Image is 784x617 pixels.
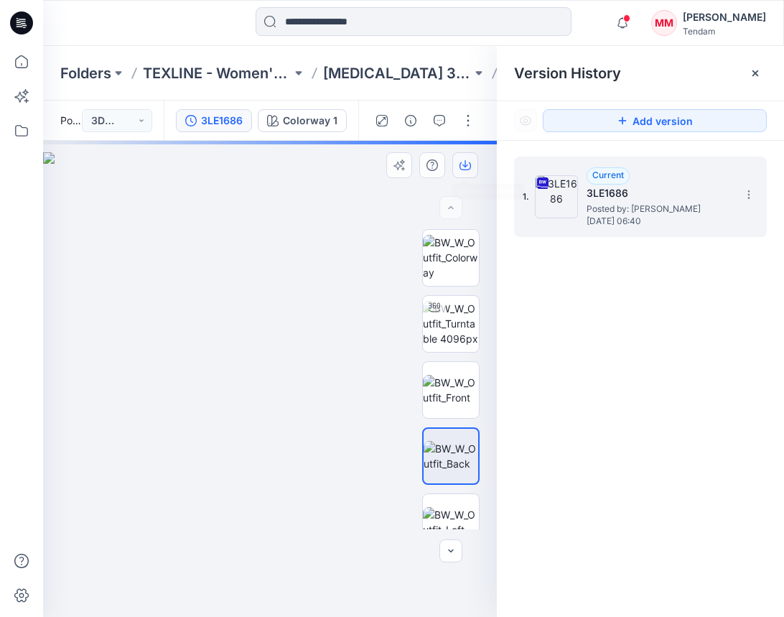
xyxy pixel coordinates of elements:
[587,185,730,202] h5: 3LE1686
[143,63,291,83] a: TEXLINE - Women'Secret
[423,235,479,280] img: BW_W_Outfit_Colorway
[258,109,347,132] button: Colorway 1
[423,375,479,405] img: BW_W_Outfit_Front
[201,113,243,129] div: 3LE1686
[750,68,761,79] button: Close
[523,190,529,203] span: 1.
[535,175,578,218] img: 3LE1686
[592,170,624,180] span: Current
[424,441,478,471] img: BW_W_Outfit_Back
[283,113,337,129] div: Colorway 1
[543,109,767,132] button: Add version
[587,216,730,226] span: [DATE] 06:40
[587,202,730,216] span: Posted by: Vivian Ong
[651,10,677,36] div: MM
[683,26,766,37] div: Tendam
[323,63,472,83] a: [MEDICAL_DATA] 3rd ROUND
[514,109,537,132] button: Show Hidden Versions
[514,65,621,82] span: Version History
[176,109,252,132] button: 3LE1686
[60,63,111,83] a: Folders
[683,9,766,26] div: [PERSON_NAME]
[60,113,82,128] span: Posted [DATE] 06:40 by
[399,109,422,132] button: Details
[423,301,479,346] img: BW_W_Outfit_Turntable 4096px
[423,507,479,537] img: BW_W_Outfit_Left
